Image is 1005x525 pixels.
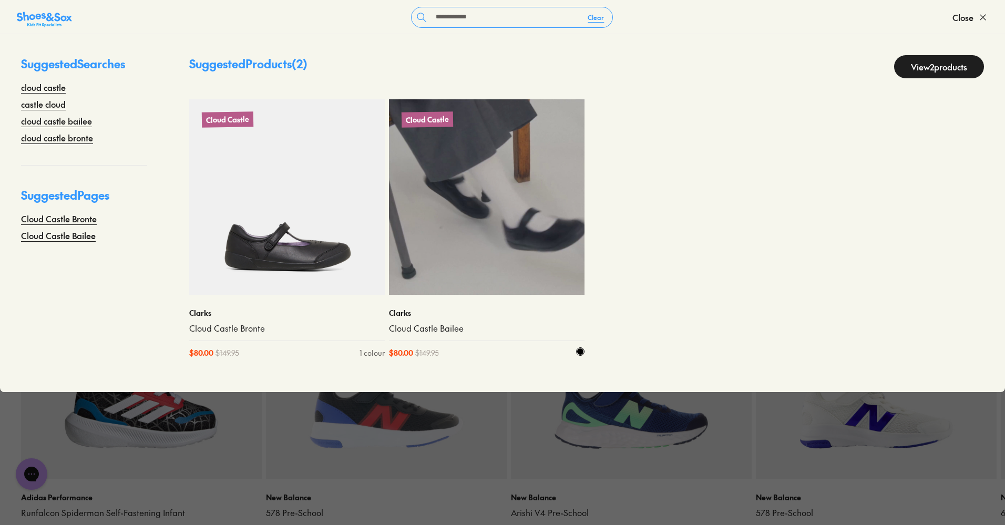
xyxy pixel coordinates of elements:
[952,6,988,29] button: Close
[17,11,72,28] img: SNS_Logo_Responsive.svg
[952,11,973,24] span: Close
[21,98,66,110] a: castle cloud
[202,111,253,128] p: Cloud Castle
[756,507,997,519] a: 578 Pre-School
[189,99,385,295] a: Cloud Castle
[21,115,92,127] a: cloud castle bailee
[756,492,997,503] p: New Balance
[189,347,213,358] span: $ 80.00
[216,347,239,358] span: $ 149.95
[401,109,454,130] p: Cloud Castle
[389,99,584,295] a: Cloud Castle
[415,347,439,358] span: $ 149.95
[21,507,262,519] a: Runfalcon Spiderman Self-Fastening Infant
[389,323,584,334] a: Cloud Castle Bailee
[21,55,147,81] p: Suggested Searches
[21,131,93,144] a: cloud castle bronte
[579,8,612,27] button: Clear
[511,492,752,503] p: New Balance
[17,9,72,26] a: Shoes &amp; Sox
[21,212,97,225] a: Cloud Castle Bronte
[511,507,752,519] a: Arishi V4 Pre-School
[21,492,262,503] p: Adidas Performance
[189,307,385,318] p: Clarks
[389,347,413,358] span: $ 80.00
[21,81,66,94] a: cloud castle
[11,455,53,493] iframe: Gorgias live chat messenger
[894,55,984,78] a: View2products
[292,56,307,71] span: ( 2 )
[21,187,147,212] p: Suggested Pages
[360,347,385,358] div: 1 colour
[21,229,96,242] a: Cloud Castle Bailee
[189,55,307,78] p: Suggested Products
[389,307,584,318] p: Clarks
[189,323,385,334] a: Cloud Castle Bronte
[266,492,507,503] p: New Balance
[266,507,507,519] a: 578 Pre-School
